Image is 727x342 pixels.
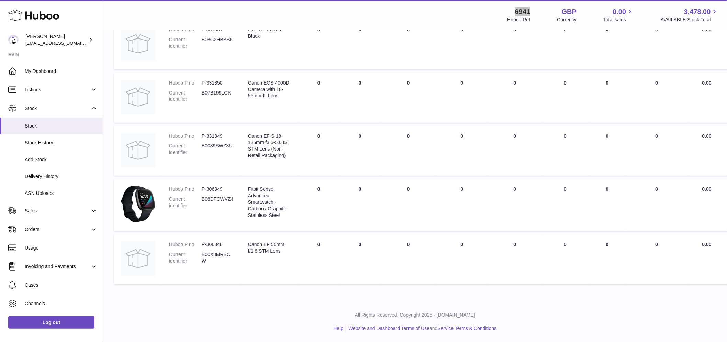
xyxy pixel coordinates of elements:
td: 0 [436,126,488,176]
td: 0 [589,20,626,69]
dd: P-331349 [202,133,234,140]
span: 0 [514,186,516,192]
span: [EMAIL_ADDRESS][DOMAIN_NAME] [25,40,101,46]
td: 0 [589,234,626,284]
td: 0 [436,73,488,123]
td: 0 [542,73,589,123]
span: 0.00 [702,80,712,86]
span: 0.00 [613,7,626,16]
span: 0 [514,27,516,32]
td: 0 [339,126,381,176]
strong: 6941 [515,7,530,16]
td: 0 [542,20,589,69]
img: product image [121,80,155,114]
span: Cases [25,282,98,288]
td: 0 [381,20,436,69]
a: Service Terms & Conditions [438,326,497,331]
td: 0 [589,73,626,123]
span: 0.00 [702,27,712,32]
a: Website and Dashboard Terms of Use [348,326,429,331]
span: Sales [25,208,90,214]
td: 0 [298,20,339,69]
div: Canon EF 50mm f/1.8 STM Lens [248,241,291,254]
dt: Current identifier [169,196,202,209]
span: Stock [25,105,90,112]
img: product image [121,186,155,222]
span: 0.00 [702,133,712,139]
span: Stock History [25,140,98,146]
dt: Current identifier [169,143,202,156]
a: 3,478.00 AVAILABLE Stock Total [661,7,719,23]
a: Help [334,326,344,331]
span: My Dashboard [25,68,98,75]
li: and [346,325,496,332]
dt: Current identifier [169,90,202,103]
td: 0 [589,126,626,176]
dt: Huboo P no [169,80,202,86]
dt: Current identifier [169,36,202,49]
td: 0 [589,179,626,231]
td: 0 [339,179,381,231]
span: 0 [514,80,516,86]
span: Total sales [603,16,634,23]
div: [PERSON_NAME] [25,33,87,46]
td: 0 [339,20,381,69]
p: All Rights Reserved. Copyright 2025 - [DOMAIN_NAME] [109,312,722,318]
a: Log out [8,316,94,329]
img: internalAdmin-6941@internal.huboo.com [8,35,19,45]
dd: B08DFCWVZ4 [202,196,234,209]
div: Huboo Ref [507,16,530,23]
dd: B07B199LGK [202,90,234,103]
div: Canon EOS 4000D Camera with 18-55mm III Lens [248,80,291,99]
img: product image [121,133,155,167]
td: 0 [298,179,339,231]
td: 0 [436,179,488,231]
dt: Huboo P no [169,186,202,192]
td: 0 [436,20,488,69]
td: 0 [381,126,436,176]
td: 0 [626,73,687,123]
td: 0 [542,126,589,176]
dd: P-306348 [202,241,234,248]
dd: P-306349 [202,186,234,192]
a: 0.00 Total sales [603,7,634,23]
td: 0 [626,126,687,176]
dd: B0089SWZ3U [202,143,234,156]
dd: B08G2HBBB6 [202,36,234,49]
td: 0 [339,73,381,123]
span: Orders [25,226,90,233]
span: Delivery History [25,173,98,180]
td: 0 [626,179,687,231]
td: 0 [381,179,436,231]
dt: Huboo P no [169,133,202,140]
td: 0 [542,179,589,231]
span: Usage [25,245,98,251]
td: 0 [436,234,488,284]
span: Channels [25,300,98,307]
span: 0 [514,242,516,247]
td: 0 [298,234,339,284]
img: product image [121,26,155,61]
td: 0 [298,126,339,176]
span: 0.00 [702,242,712,247]
span: Invoicing and Payments [25,263,90,270]
div: GoPro HERO 9 Black [248,26,291,40]
div: Currency [557,16,577,23]
span: Stock [25,123,98,129]
td: 0 [381,234,436,284]
span: Listings [25,87,90,93]
span: 0 [514,133,516,139]
strong: GBP [562,7,577,16]
dd: B00X8MRBCW [202,251,234,264]
td: 0 [542,234,589,284]
span: Add Stock [25,156,98,163]
dt: Current identifier [169,251,202,264]
dt: Huboo P no [169,241,202,248]
span: 0.00 [702,186,712,192]
td: 0 [339,234,381,284]
td: 0 [626,20,687,69]
span: ASN Uploads [25,190,98,197]
span: AVAILABLE Stock Total [661,16,719,23]
div: Fitbit Sense Advanced Smartwatch - Carbon / Graphite Stainless Steel [248,186,291,218]
td: 0 [298,73,339,123]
